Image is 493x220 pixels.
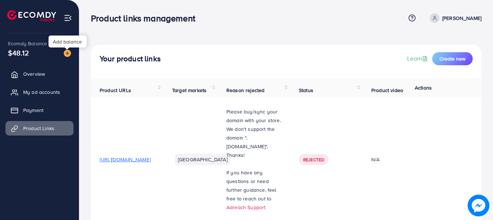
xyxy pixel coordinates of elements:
[226,204,266,211] a: Adreach Support
[226,108,281,159] span: Please buy/sync your domain with your store. We don't support the domain ".[DOMAIN_NAME]". Thanks!
[5,85,74,99] a: My ad accounts
[5,67,74,81] a: Overview
[175,154,230,165] li: [GEOGRAPHIC_DATA]
[172,87,206,94] span: Target markets
[468,195,489,216] img: image
[91,13,201,24] h3: Product links management
[226,169,277,202] span: If you have any questions or need further guidance, feel free to reach out to
[8,47,29,58] span: $48.12
[23,125,54,132] span: Product Links
[64,50,71,57] img: image
[303,157,324,163] span: Rejected
[439,55,465,62] span: Create new
[407,54,429,63] a: Learn
[371,156,422,163] div: N/A
[23,88,60,96] span: My ad accounts
[64,14,72,22] img: menu
[371,87,403,94] span: Product video
[415,84,432,91] span: Actions
[8,40,47,47] span: Ecomdy Balance
[7,10,56,21] img: logo
[100,54,161,63] h4: Your product links
[100,156,151,163] span: [URL][DOMAIN_NAME]
[23,107,43,114] span: Payment
[100,87,131,94] span: Product URLs
[226,87,264,94] span: Reason rejected
[427,13,481,23] a: [PERSON_NAME]
[442,14,481,22] p: [PERSON_NAME]
[23,70,45,78] span: Overview
[5,121,74,136] a: Product Links
[299,87,313,94] span: Status
[5,103,74,117] a: Payment
[49,36,87,47] div: Add balance
[432,52,473,65] button: Create new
